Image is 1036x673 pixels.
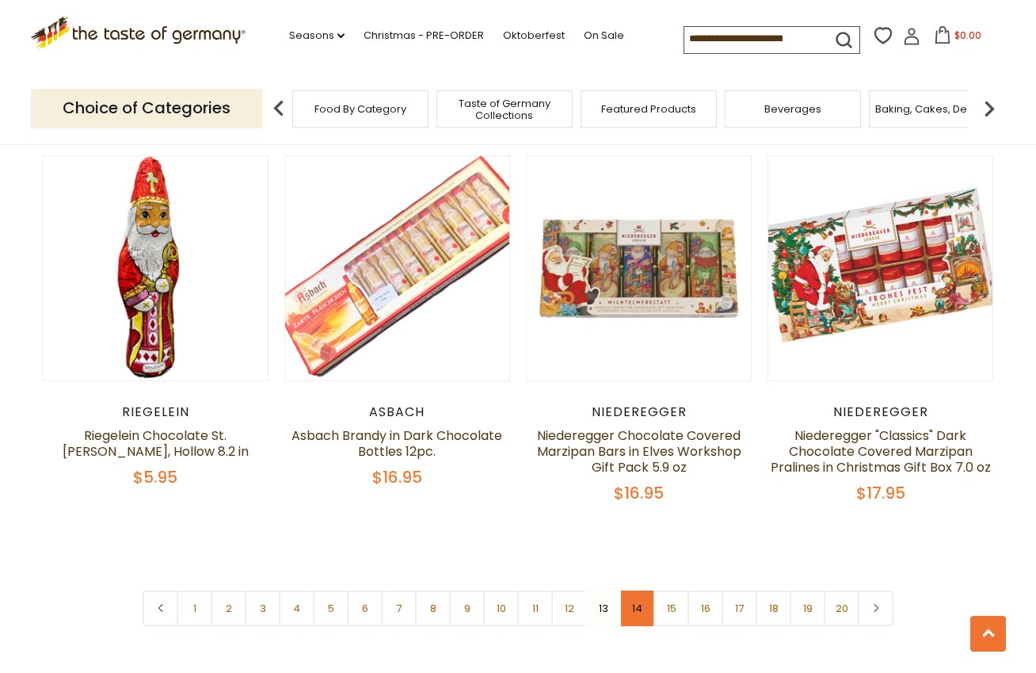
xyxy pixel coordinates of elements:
[314,103,406,115] a: Food By Category
[279,591,314,626] a: 4
[364,27,484,44] a: Christmas - PRE-ORDER
[601,103,696,115] a: Featured Products
[619,591,655,626] a: 14
[263,93,295,124] img: previous arrow
[687,591,723,626] a: 16
[441,98,568,121] a: Taste of Germany Collections
[722,591,757,626] a: 17
[924,26,991,50] button: $0.00
[614,482,664,504] span: $16.95
[415,591,451,626] a: 8
[63,426,249,461] a: Riegelein Chocolate St.[PERSON_NAME], Hollow 8.2 in
[31,89,262,128] p: Choice of Categories
[449,591,485,626] a: 9
[381,591,417,626] a: 7
[856,482,905,504] span: $17.95
[517,591,553,626] a: 11
[764,103,821,115] a: Beverages
[245,591,280,626] a: 3
[790,591,825,626] a: 19
[289,27,345,44] a: Seasons
[973,93,1005,124] img: next arrow
[771,426,991,476] a: Niederegger "Classics" Dark Chocolate Covered Marzipan Pralines in Christmas Gift Box 7.0 oz
[824,591,859,626] a: 20
[767,404,993,420] div: Niederegger
[768,156,992,380] img: Niederegger "Classics" Dark Chocolate Covered Marzipan Pralines in Christmas Gift Box 7.0 oz
[347,591,383,626] a: 6
[133,466,177,488] span: $5.95
[537,426,741,476] a: Niederegger Chocolate Covered Marzipan Bars in Elves Workshop Gift Pack 5.9 oz
[653,591,689,626] a: 15
[284,404,510,420] div: Asbach
[43,404,269,420] div: Riegelein
[44,156,268,380] img: Riegelein Chocolate St.Nicholas, Hollow 8.2 in
[551,591,587,626] a: 12
[584,27,624,44] a: On Sale
[211,591,246,626] a: 2
[483,591,519,626] a: 10
[875,103,998,115] a: Baking, Cakes, Desserts
[954,29,981,42] span: $0.00
[291,426,502,461] a: Asbach Brandy in Dark Chocolate Bottles 12pc.
[372,466,422,488] span: $16.95
[503,27,565,44] a: Oktoberfest
[285,156,509,380] img: Asbach Brandy in Dark Chocolate Bottles 12pc.
[177,591,212,626] a: 1
[313,591,349,626] a: 5
[756,591,791,626] a: 18
[527,156,751,380] img: Niederegger Chocolate Covered Marzipan Bars in Elves Workshop Gift Pack 5.9 oz
[526,404,752,420] div: Niederegger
